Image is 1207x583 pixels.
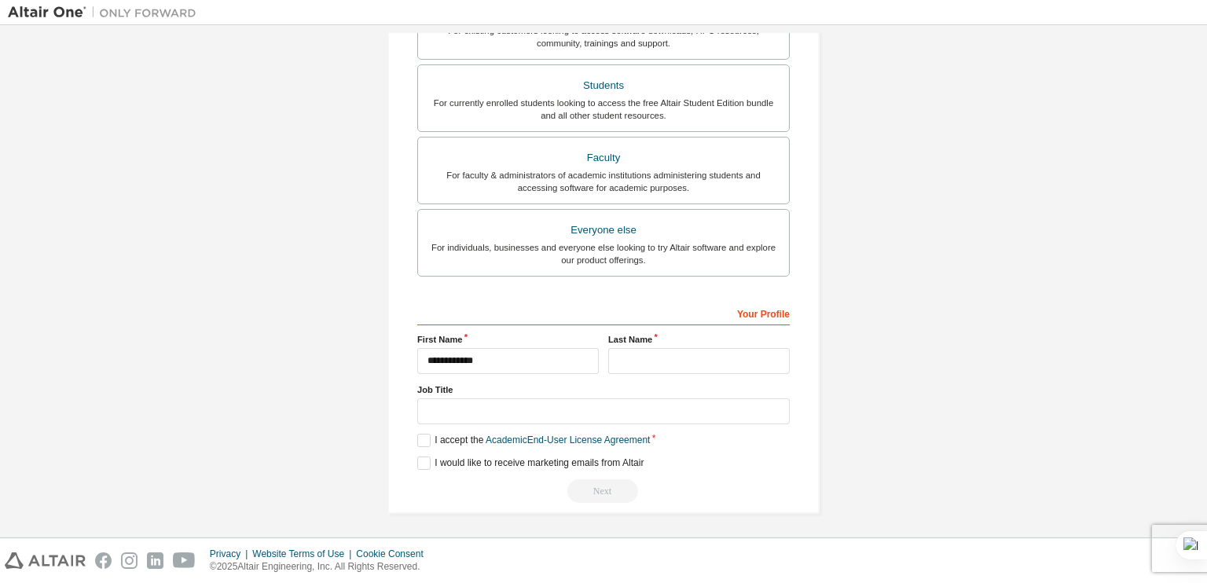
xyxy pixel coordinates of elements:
a: Academic End-User License Agreement [486,434,650,445]
label: I accept the [417,434,650,447]
label: I would like to receive marketing emails from Altair [417,456,644,470]
p: © 2025 Altair Engineering, Inc. All Rights Reserved. [210,560,433,574]
div: Everyone else [427,219,780,241]
label: Last Name [608,333,790,346]
div: For faculty & administrators of academic institutions administering students and accessing softwa... [427,169,780,194]
div: Your Profile [417,300,790,325]
img: youtube.svg [173,552,196,569]
img: facebook.svg [95,552,112,569]
div: Privacy [210,548,252,560]
img: Altair One [8,5,204,20]
div: Students [427,75,780,97]
label: Job Title [417,383,790,396]
div: Faculty [427,147,780,169]
div: Website Terms of Use [252,548,356,560]
img: instagram.svg [121,552,138,569]
div: Cookie Consent [356,548,432,560]
label: First Name [417,333,599,346]
div: For existing customers looking to access software downloads, HPC resources, community, trainings ... [427,24,780,49]
div: For currently enrolled students looking to access the free Altair Student Edition bundle and all ... [427,97,780,122]
div: Read and acccept EULA to continue [417,479,790,503]
img: linkedin.svg [147,552,163,569]
img: altair_logo.svg [5,552,86,569]
div: For individuals, businesses and everyone else looking to try Altair software and explore our prod... [427,241,780,266]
